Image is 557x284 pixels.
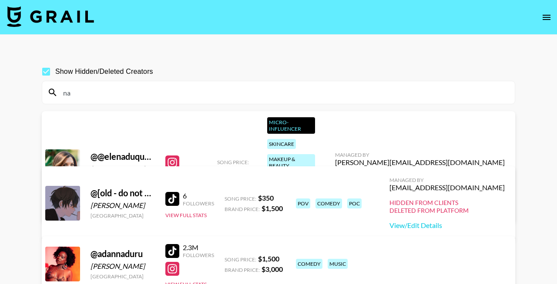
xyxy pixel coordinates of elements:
div: Followers [183,252,214,258]
div: [PERSON_NAME] [91,201,155,210]
span: Song Price: [225,256,256,263]
div: Managed By [335,152,505,158]
div: 6 [183,192,214,200]
div: @ @elenaduquebeauty [91,151,155,162]
div: makeup & beauty [267,154,315,171]
div: [PERSON_NAME][EMAIL_ADDRESS][DOMAIN_NAME] [335,158,505,167]
strong: $ 1,500 [262,204,283,212]
div: Hidden from Clients [389,199,505,207]
img: Grail Talent [7,6,94,27]
div: [GEOGRAPHIC_DATA] [91,212,155,219]
div: pov [296,198,310,208]
div: Managed By [389,177,505,183]
div: comedy [296,259,322,269]
div: [GEOGRAPHIC_DATA] [91,273,155,280]
div: 2.3M [183,243,214,252]
div: Micro-Influencer [267,117,315,134]
div: [EMAIL_ADDRESS][DOMAIN_NAME] [389,183,505,192]
span: Song Price: [225,195,256,202]
div: poc [347,198,362,208]
div: skincare [267,139,296,149]
strong: $ 350 [258,194,274,202]
div: music [328,259,348,269]
div: Followers [183,200,214,207]
button: View Full Stats [165,212,207,218]
span: Brand Price: [225,206,260,212]
div: [PERSON_NAME] [91,262,155,271]
button: open drawer [538,9,555,26]
span: Song Price: [217,159,249,165]
div: @ [old - do not use] urfavoritecanadian (j) [91,188,155,198]
div: [PERSON_NAME] [91,165,155,173]
span: Brand Price: [225,267,260,273]
a: View/Edit Details [389,221,505,230]
div: Deleted from Platform [389,207,505,215]
input: Search by User Name [58,86,510,99]
strong: $ 3,000 [262,265,283,273]
div: @ adannaduru [91,248,155,259]
div: comedy [315,198,342,208]
span: Show Hidden/Deleted Creators [55,66,153,77]
strong: $ 1,500 [258,254,279,263]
